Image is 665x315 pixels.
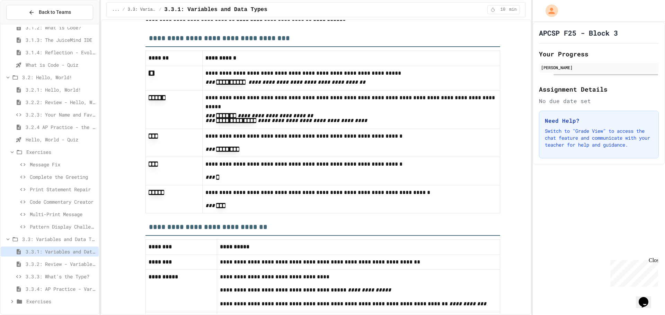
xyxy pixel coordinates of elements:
span: Code Commentary Creator [30,198,96,205]
h3: Need Help? [545,117,653,125]
span: What is Code - Quiz [26,61,96,68]
span: Hello, World - Quiz [26,136,96,143]
span: 3.2.4 AP Practice - the DISPLAY Procedure [26,123,96,131]
span: Message Fix [30,161,96,168]
span: 3.1.3: The JuiceMind IDE [26,36,96,44]
div: My Account [538,3,560,19]
span: Complete the Greeting [30,173,96,180]
span: / [122,7,125,12]
span: 3.1.4: Reflection - Evolving Technology [26,49,96,56]
button: Back to Teams [6,5,93,20]
span: 3.1.2: What is Code? [26,24,96,31]
span: Pattern Display Challenge [30,223,96,230]
span: 3.2.1: Hello, World! [26,86,96,93]
span: / [159,7,161,12]
div: [PERSON_NAME] [541,64,657,71]
span: Multi-Print Message [30,211,96,218]
span: Print Statement Repair [30,186,96,193]
span: 3.3.1: Variables and Data Types [26,248,96,255]
span: 3.2.3: Your Name and Favorite Movie [26,111,96,118]
span: Exercises [26,148,96,156]
span: 3.3: Variables and Data Types [22,235,96,243]
span: 3.3: Variables and Data Types [128,7,156,12]
span: min [509,7,517,12]
span: Back to Teams [39,9,71,16]
h2: Your Progress [539,49,659,59]
span: 3.3.1: Variables and Data Types [164,6,267,14]
h2: Assignment Details [539,84,659,94]
h1: APCSP F25 - Block 3 [539,28,618,38]
span: 3.2.2: Review - Hello, World! [26,99,96,106]
span: 3.2: Hello, World! [22,74,96,81]
iframe: chat widget [636,287,658,308]
p: Switch to "Grade View" to access the chat feature and communicate with your teacher for help and ... [545,128,653,148]
div: Chat with us now!Close [3,3,48,44]
span: ... [112,7,120,12]
span: 3.3.3: What's the Type? [26,273,96,280]
iframe: chat widget [608,257,658,287]
div: No due date set [539,97,659,105]
span: Exercises [26,298,96,305]
span: 3.3.4: AP Practice - Variables [26,285,96,293]
span: 10 [497,7,508,12]
span: 3.3.2: Review - Variables and Data Types [26,260,96,268]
